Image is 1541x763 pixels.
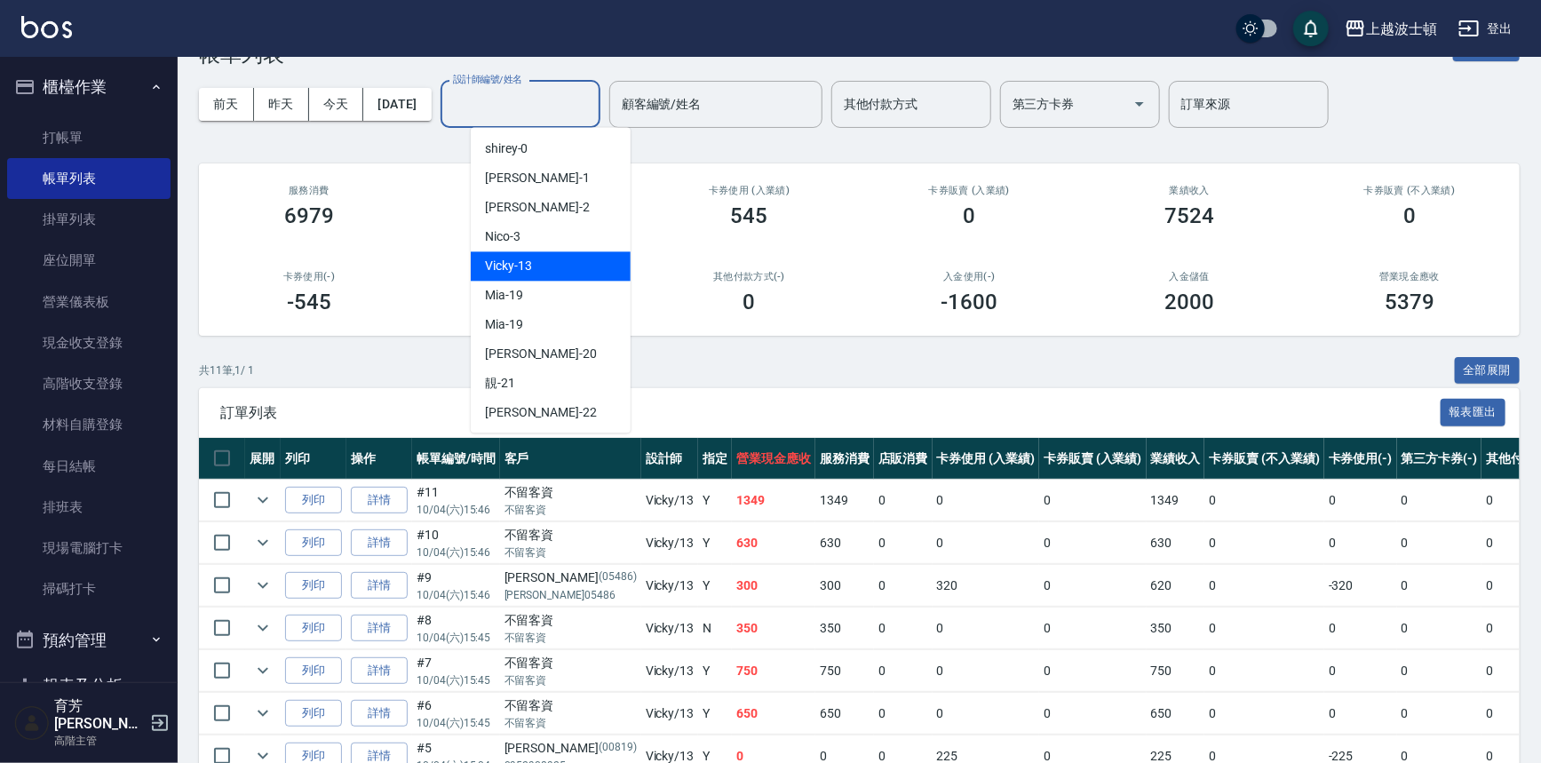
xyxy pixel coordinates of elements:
td: 0 [1324,650,1397,692]
p: (00819) [599,739,637,758]
p: 不留客資 [504,502,637,518]
a: 材料自購登錄 [7,404,171,445]
button: Open [1125,90,1154,118]
td: 650 [1147,693,1205,735]
th: 業績收入 [1147,438,1205,480]
td: 0 [1324,693,1397,735]
p: 不留客資 [504,715,637,731]
td: Vicky /13 [641,480,699,521]
p: 10/04 (六) 15:46 [417,544,496,560]
td: 1349 [1147,480,1205,521]
td: 0 [1397,522,1482,564]
span: [PERSON_NAME] -20 [485,345,597,363]
a: 詳情 [351,572,408,600]
td: 0 [1039,565,1147,607]
button: 列印 [285,487,342,514]
td: Vicky /13 [641,565,699,607]
a: 詳情 [351,657,408,685]
td: Vicky /13 [641,693,699,735]
p: 10/04 (六) 15:46 [417,502,496,518]
td: 630 [1147,522,1205,564]
th: 卡券使用(-) [1324,438,1397,480]
td: 0 [1324,480,1397,521]
td: 630 [732,522,815,564]
button: [DATE] [363,88,431,121]
h3: 0 [743,290,756,314]
h3: -545 [287,290,331,314]
a: 高階收支登錄 [7,363,171,404]
th: 指定 [698,438,732,480]
button: 昨天 [254,88,309,121]
th: 展開 [245,438,281,480]
th: 卡券販賣 (入業績) [1039,438,1147,480]
a: 詳情 [351,615,408,642]
button: 櫃檯作業 [7,64,171,110]
a: 詳情 [351,700,408,727]
td: 0 [1039,693,1147,735]
button: 今天 [309,88,364,121]
div: 不留客資 [504,654,637,672]
td: 300 [815,565,874,607]
td: Y [698,565,732,607]
td: 630 [815,522,874,564]
h2: 卡券販賣 (入業績) [880,185,1058,196]
p: 10/04 (六) 15:46 [417,587,496,603]
td: 0 [1039,522,1147,564]
td: 0 [1397,693,1482,735]
h2: 店販消費 [441,185,618,196]
p: (05486) [599,568,637,587]
td: #6 [412,693,500,735]
h3: 0 [1403,203,1416,228]
button: 預約管理 [7,617,171,664]
span: [PERSON_NAME] -2 [485,198,590,217]
div: [PERSON_NAME] [504,568,637,587]
td: 0 [874,693,933,735]
a: 座位開單 [7,240,171,281]
td: 0 [874,480,933,521]
a: 帳單列表 [7,158,171,199]
th: 店販消費 [874,438,933,480]
p: 不留客資 [504,672,637,688]
td: 0 [933,650,1040,692]
td: 750 [1147,650,1205,692]
td: 0 [874,522,933,564]
td: 0 [1039,608,1147,649]
td: 0 [1324,608,1397,649]
img: Logo [21,16,72,38]
button: 列印 [285,657,342,685]
td: -320 [1324,565,1397,607]
span: Mia -19 [485,286,523,305]
td: 0 [1204,565,1323,607]
td: 350 [815,608,874,649]
td: 300 [732,565,815,607]
button: 報表及分析 [7,663,171,709]
p: 共 11 筆, 1 / 1 [199,362,254,378]
td: 0 [1397,565,1482,607]
td: #9 [412,565,500,607]
button: expand row [250,572,276,599]
td: 0 [1397,650,1482,692]
td: 0 [1039,480,1147,521]
td: 650 [815,693,874,735]
td: 620 [1147,565,1205,607]
p: 10/04 (六) 15:45 [417,715,496,731]
th: 列印 [281,438,346,480]
p: 高階主管 [54,733,145,749]
h2: 其他付款方式(-) [661,271,838,282]
td: #7 [412,650,500,692]
a: 營業儀表板 [7,282,171,322]
td: Vicky /13 [641,522,699,564]
td: 0 [874,650,933,692]
h3: 5379 [1385,290,1434,314]
a: 詳情 [351,529,408,557]
p: 不留客資 [504,630,637,646]
a: 打帳單 [7,117,171,158]
td: 0 [1204,608,1323,649]
td: Y [698,693,732,735]
td: Vicky /13 [641,608,699,649]
td: 650 [732,693,815,735]
td: 1349 [732,480,815,521]
p: [PERSON_NAME]05486 [504,587,637,603]
h2: 卡券使用 (入業績) [661,185,838,196]
button: 報表匯出 [1441,399,1506,426]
